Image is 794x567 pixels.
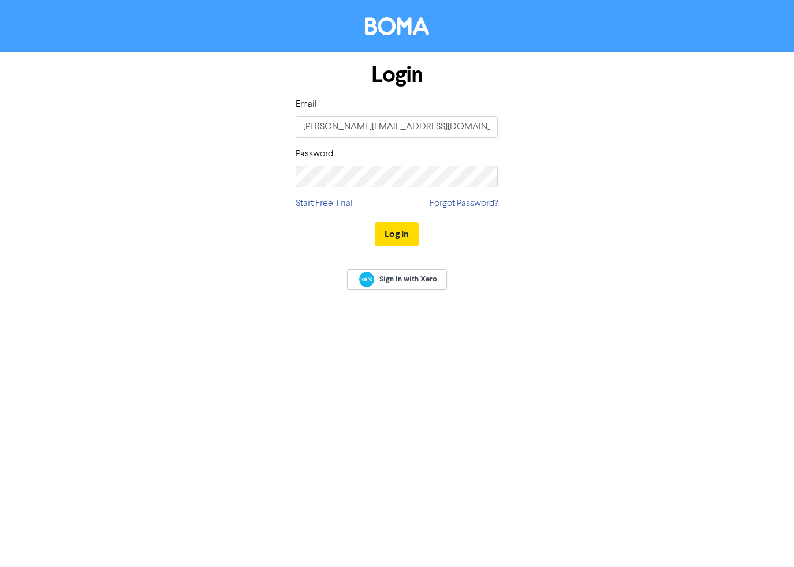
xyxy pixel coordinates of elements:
[296,97,317,111] label: Email
[296,147,333,161] label: Password
[379,274,437,284] span: Sign In with Xero
[359,272,374,287] img: Xero logo
[375,222,419,246] button: Log In
[347,269,446,290] a: Sign In with Xero
[296,62,498,88] h1: Login
[296,197,353,211] a: Start Free Trial
[365,17,429,35] img: BOMA Logo
[430,197,498,211] a: Forgot Password?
